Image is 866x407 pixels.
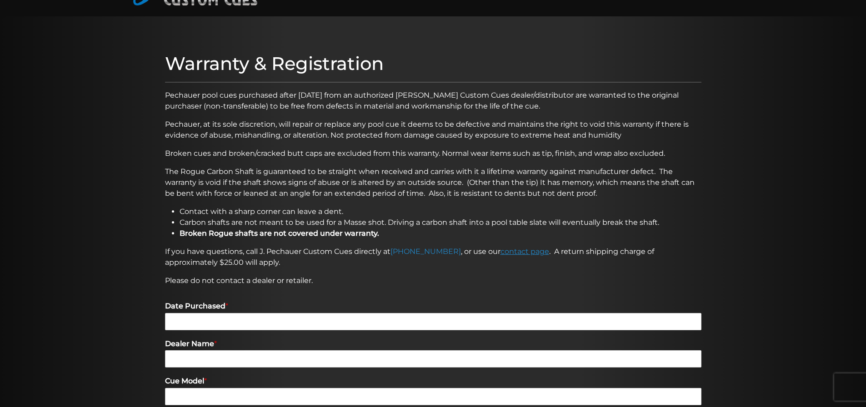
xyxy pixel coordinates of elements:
[165,339,701,349] label: Dealer Name
[165,90,701,112] p: Pechauer pool cues purchased after [DATE] from an authorized [PERSON_NAME] Custom Cues dealer/dis...
[180,206,701,217] li: Contact with a sharp corner can leave a dent.
[165,246,701,268] p: If you have questions, call J. Pechauer Custom Cues directly at , or use our . A return shipping ...
[180,229,379,238] strong: Broken Rogue shafts are not covered under warranty.
[165,302,701,311] label: Date Purchased
[390,247,461,256] a: [PHONE_NUMBER]
[165,377,701,386] label: Cue Model
[501,247,549,256] a: contact page
[165,119,701,141] p: Pechauer, at its sole discretion, will repair or replace any pool cue it deems to be defective an...
[165,166,701,199] p: The Rogue Carbon Shaft is guaranteed to be straight when received and carries with it a lifetime ...
[165,148,701,159] p: Broken cues and broken/cracked butt caps are excluded from this warranty. Normal wear items such ...
[165,275,701,286] p: Please do not contact a dealer or retailer.
[180,217,701,228] li: Carbon shafts are not meant to be used for a Masse shot. Driving a carbon shaft into a pool table...
[165,53,701,74] h1: Warranty & Registration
